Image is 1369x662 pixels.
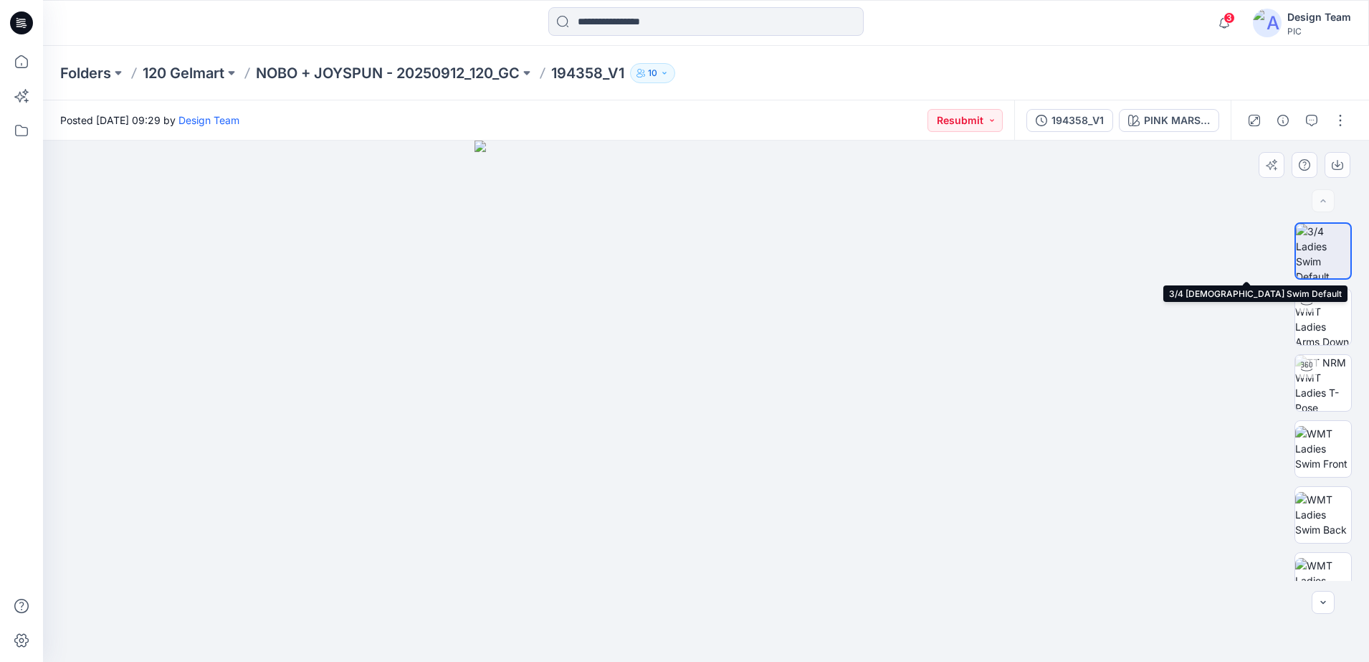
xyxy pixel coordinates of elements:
[630,63,675,83] button: 10
[1295,289,1351,345] img: TT NRM WMT Ladies Arms Down
[143,63,224,83] a: 120 Gelmart
[1287,9,1351,26] div: Design Team
[1295,492,1351,537] img: WMT Ladies Swim Back
[1295,558,1351,603] img: WMT Ladies Swim Left
[60,63,111,83] a: Folders
[474,141,938,662] img: eyJhbGciOiJIUzI1NiIsImtpZCI6IjAiLCJzbHQiOiJzZXMiLCJ0eXAiOiJKV1QifQ.eyJkYXRhIjp7InR5cGUiOiJzdG9yYW...
[1223,12,1235,24] span: 3
[1296,224,1350,278] img: 3/4 Ladies Swim Default
[1295,426,1351,471] img: WMT Ladies Swim Front
[1272,109,1294,132] button: Details
[551,63,624,83] p: 194358_V1
[1026,109,1113,132] button: 194358_V1
[1144,113,1210,128] div: PINK MARSHMALLOW
[648,65,657,81] p: 10
[1051,113,1104,128] div: 194358_V1
[60,113,239,128] span: Posted [DATE] 09:29 by
[1119,109,1219,132] button: PINK MARSHMALLOW
[1287,26,1351,37] div: PIC
[1295,355,1351,411] img: TT NRM WMT Ladies T-Pose
[1253,9,1282,37] img: avatar
[256,63,520,83] a: NOBO + JOYSPUN - 20250912_120_GC
[178,114,239,126] a: Design Team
